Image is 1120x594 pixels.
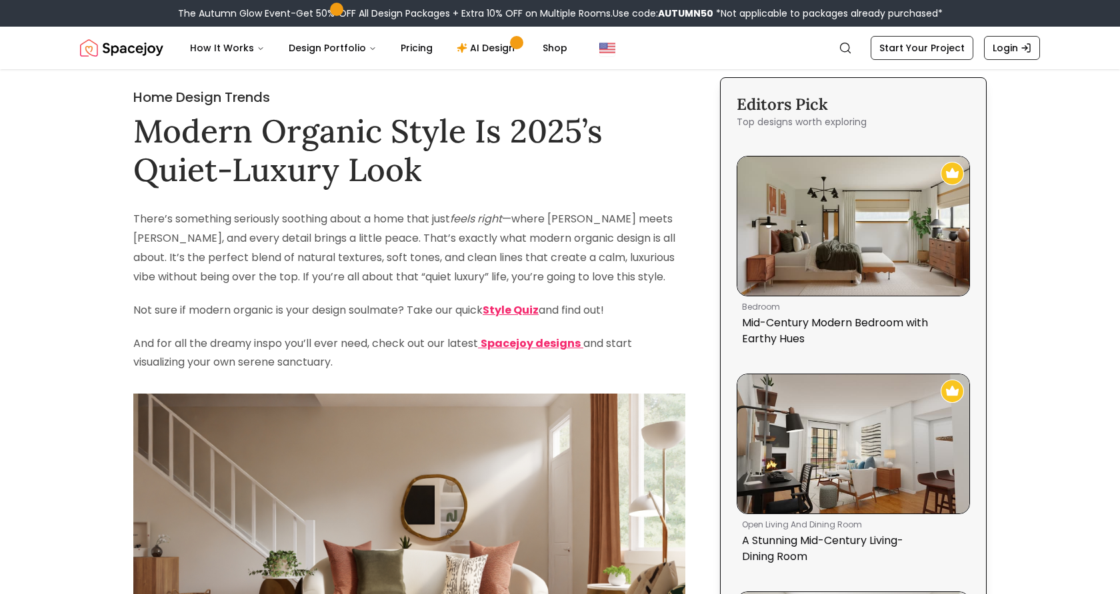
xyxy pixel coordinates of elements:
[278,35,387,61] button: Design Portfolio
[450,211,502,226] em: feels right
[742,315,959,347] p: Mid-Century Modern Bedroom with Earthy Hues
[133,210,685,286] p: There’s something seriously soothing about a home that just —where [PERSON_NAME] meets [PERSON_NA...
[613,7,713,20] span: Use code:
[742,533,959,565] p: A Stunning Mid-Century Living-Dining Room
[483,302,539,318] a: Style Quiz
[80,35,163,61] img: Spacejoy Logo
[133,88,685,107] h2: Home Design Trends
[742,302,959,312] p: bedroom
[871,36,973,60] a: Start Your Project
[737,156,969,296] img: Mid-Century Modern Bedroom with Earthy Hues
[179,35,578,61] nav: Main
[737,374,970,570] a: A Stunning Mid-Century Living-Dining RoomRecommended Spacejoy Design - A Stunning Mid-Century Liv...
[179,35,275,61] button: How It Works
[390,35,443,61] a: Pricing
[80,35,163,61] a: Spacejoy
[984,36,1040,60] a: Login
[481,336,581,351] strong: Spacejoy designs
[133,301,685,320] p: Not sure if modern organic is your design soulmate? Take our quick and find out!
[80,27,1040,69] nav: Global
[737,94,970,115] h3: Editors Pick
[178,7,943,20] div: The Autumn Glow Event-Get 50% OFF All Design Packages + Extra 10% OFF on Multiple Rooms.
[737,115,970,129] p: Top designs worth exploring
[658,7,713,20] b: AUTUMN50
[941,380,964,403] img: Recommended Spacejoy Design - A Stunning Mid-Century Living-Dining Room
[742,519,959,530] p: open living and dining room
[478,336,583,351] a: Spacejoy designs
[737,156,970,352] a: Mid-Century Modern Bedroom with Earthy HuesRecommended Spacejoy Design - Mid-Century Modern Bedro...
[737,374,969,513] img: A Stunning Mid-Century Living-Dining Room
[713,7,943,20] span: *Not applicable to packages already purchased*
[446,35,529,61] a: AI Design
[133,334,685,373] p: And for all the dreamy inspo you’ll ever need, check out our latest and start visualizing your ow...
[599,40,615,56] img: United States
[941,162,964,185] img: Recommended Spacejoy Design - Mid-Century Modern Bedroom with Earthy Hues
[133,112,685,188] h1: Modern Organic Style Is 2025’s Quiet-Luxury Look
[532,35,578,61] a: Shop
